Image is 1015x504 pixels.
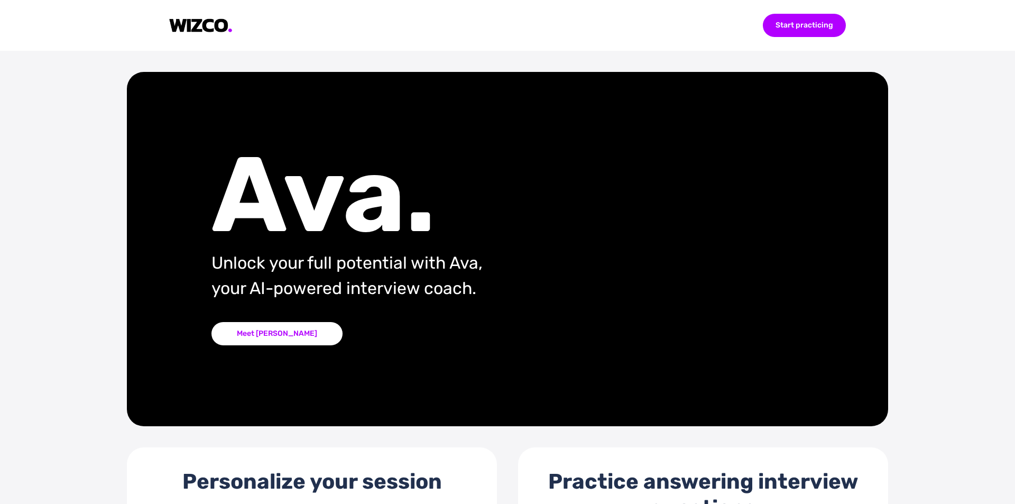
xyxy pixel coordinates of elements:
div: Start practicing [763,14,846,37]
div: Personalize your session [148,469,476,495]
img: logo [169,19,233,33]
div: Unlock your full potential with Ava, your AI-powered interview coach. [211,250,576,301]
div: Meet [PERSON_NAME] [211,322,343,345]
div: Ava. [211,153,576,237]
